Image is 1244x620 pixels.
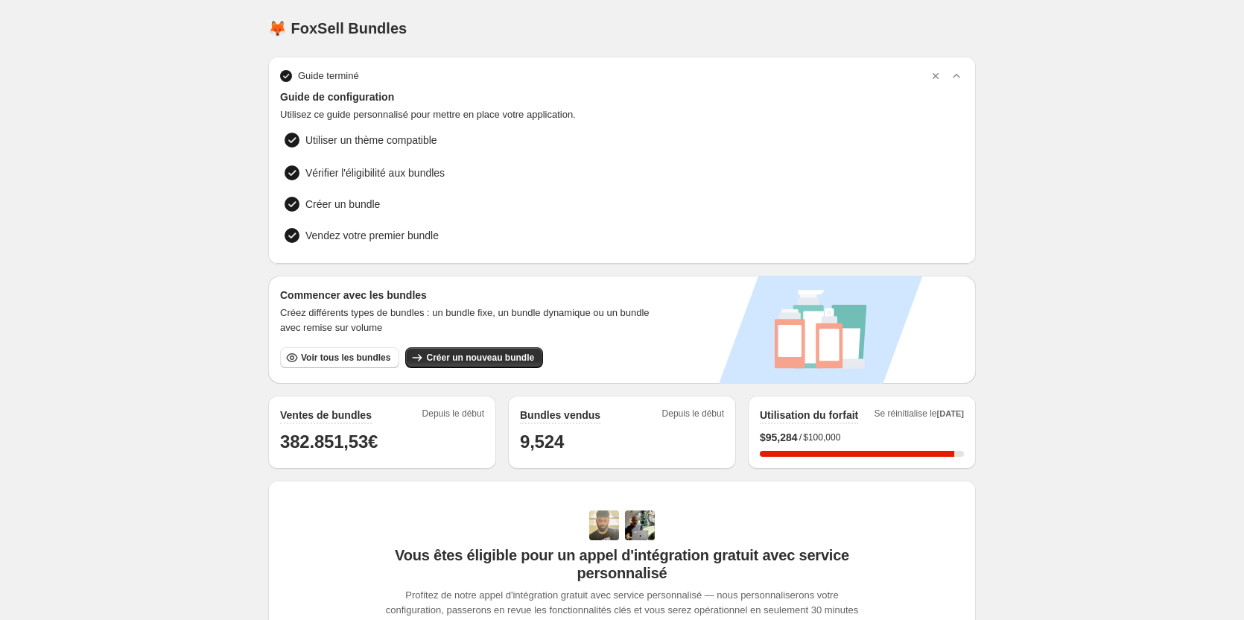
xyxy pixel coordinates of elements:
span: Guide terminé [298,69,359,83]
h2: Utilisation du forfait [760,408,858,423]
span: Créer un nouveau bundle [426,352,534,364]
h2: Ventes de bundles [280,408,372,423]
h1: 382.851,53€ [280,430,484,454]
span: Voir tous les bundles [301,352,390,364]
h2: Bundles vendus [520,408,600,423]
span: Guide de configuration [280,89,964,104]
h3: Commencer avec les bundles [280,288,668,303]
span: [DATE] [937,409,964,418]
span: Utilisez ce guide personnalisé pour mettre en place votre application. [280,107,964,122]
button: Créer un nouveau bundle [405,347,543,368]
span: Profitez de notre appel d'intégration gratuit avec service personnalisé — nous personnaliserons v... [383,588,862,618]
img: Prakhar [625,510,655,540]
h1: 🦊 FoxSell Bundles [268,19,407,37]
div: / [760,430,964,445]
span: Créer un bundle [305,197,380,212]
h1: 9,524 [520,430,724,454]
img: Adi [589,510,619,540]
span: Depuis le début [422,408,484,424]
span: Utiliser un thème compatible [305,133,959,148]
span: Vous êtes éligible pour un appel d'intégration gratuit avec service personnalisé [383,546,862,582]
span: $ 95,284 [760,430,798,445]
span: Créez différents types de bundles : un bundle fixe, un bundle dynamique ou un bundle avec remise ... [280,306,668,335]
span: Vendez votre premier bundle [305,228,439,243]
button: Voir tous les bundles [280,347,399,368]
span: Depuis le début [662,408,724,424]
span: Vérifier l'éligibilité aux bundles [305,165,445,180]
span: Se réinitialise le [874,408,964,424]
span: $100,000 [803,431,840,443]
